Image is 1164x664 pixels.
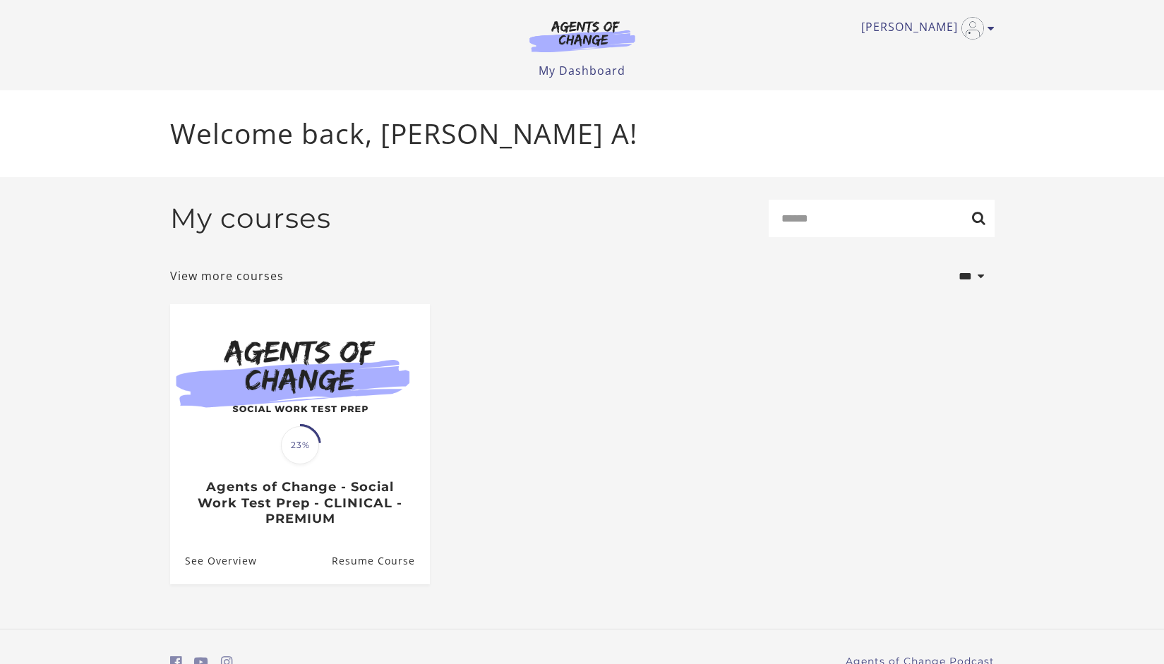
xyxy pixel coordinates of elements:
[331,538,429,584] a: Agents of Change - Social Work Test Prep - CLINICAL - PREMIUM: Resume Course
[539,63,625,78] a: My Dashboard
[170,267,284,284] a: View more courses
[281,426,319,464] span: 23%
[170,538,257,584] a: Agents of Change - Social Work Test Prep - CLINICAL - PREMIUM: See Overview
[515,20,650,52] img: Agents of Change Logo
[185,479,414,527] h3: Agents of Change - Social Work Test Prep - CLINICAL - PREMIUM
[170,113,995,155] p: Welcome back, [PERSON_NAME] A!
[861,17,988,40] a: Toggle menu
[170,202,331,235] h2: My courses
